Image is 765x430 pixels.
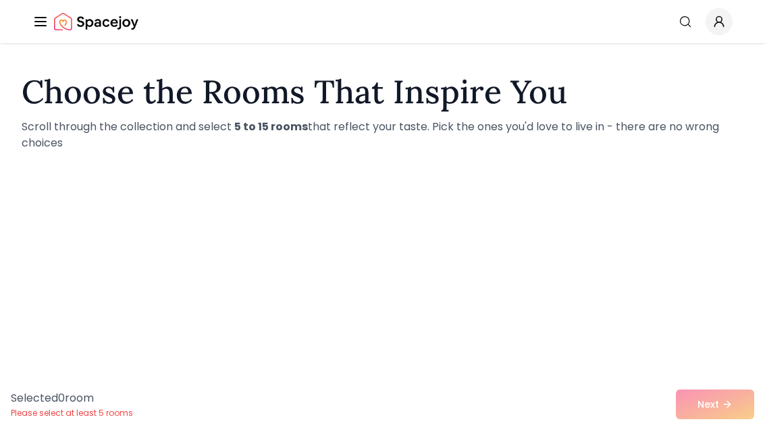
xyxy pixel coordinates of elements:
strong: 5 to 15 rooms [234,119,308,134]
p: Scroll through the collection and select that reflect your taste. Pick the ones you'd love to liv... [22,119,743,151]
p: Selected 0 room [11,390,133,406]
img: Spacejoy Logo [54,8,138,35]
a: Spacejoy [54,8,138,35]
h1: Choose the Rooms That Inspire You [22,76,743,108]
p: Please select at least 5 rooms [11,408,133,419]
